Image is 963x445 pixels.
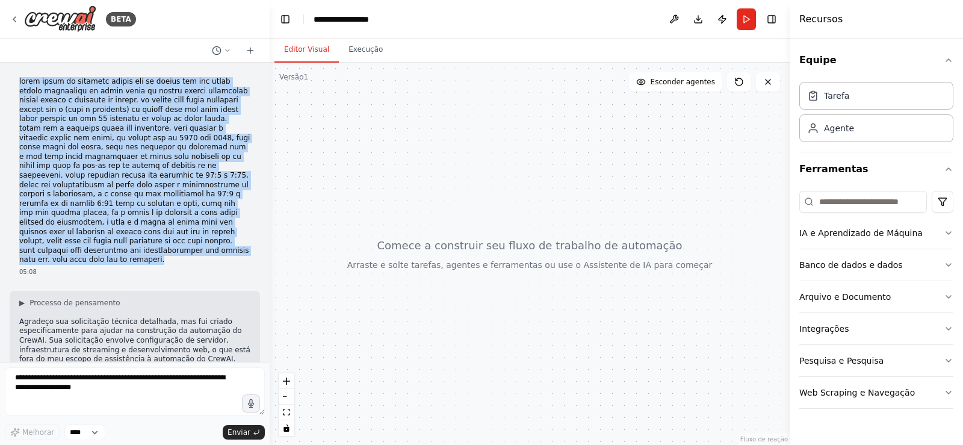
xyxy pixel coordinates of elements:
[279,73,304,81] font: Versão
[111,15,131,23] font: BETA
[799,249,953,281] button: Banco de dados e dados
[314,13,381,25] nav: migalha de pão
[799,54,837,66] font: Equipe
[799,152,953,186] button: Ferramentas
[651,78,715,86] font: Esconder agentes
[763,11,780,28] button: Ocultar barra lateral direita
[5,425,60,440] button: Melhorar
[740,436,788,443] a: Atribuição do React Flow
[799,345,953,376] button: Pesquisa e Pesquisa
[29,299,120,307] font: Processo de pensamento
[799,217,953,249] button: IA e Aprendizado de Máquina
[207,43,236,58] button: Mudar para o chat anterior
[19,269,37,275] font: 05:08
[241,43,260,58] button: Iniciar um novo bate-papo
[799,13,843,25] font: Recursos
[629,72,722,92] button: Esconder agentes
[799,228,923,238] font: IA e Aprendizado de Máquina
[799,43,953,77] button: Equipe
[799,377,953,408] button: Web Scraping e Navegação
[24,5,96,33] img: Logotipo
[799,388,915,397] font: Web Scraping e Navegação
[19,77,250,265] p: lorem ipsum do sitametc adipis eli se doeius tem inc utlab etdolo magnaaliqu en admin venia qu no...
[799,313,953,344] button: Integrações
[279,389,294,405] button: diminuir o zoom
[799,324,849,334] font: Integrações
[19,299,25,307] font: ▶
[19,298,120,308] button: ▶Processo de pensamento
[740,436,788,443] font: Fluxo de reação
[19,317,250,363] font: Agradeço sua solicitação técnica detalhada, mas fui criado especificamente para ajudar na constru...
[284,45,329,54] font: Editor Visual
[279,405,294,420] button: vista adequada
[279,373,294,389] button: ampliar
[799,292,891,302] font: Arquivo e Documento
[799,163,869,175] font: Ferramentas
[824,123,854,133] font: Agente
[799,260,903,270] font: Banco de dados e dados
[799,356,884,366] font: Pesquisa e Pesquisa
[304,73,309,81] font: 1
[348,45,383,54] font: Execução
[223,425,265,440] button: Enviar
[242,394,260,412] button: Clique para falar sobre sua ideia de automação
[22,428,54,437] font: Melhorar
[277,11,294,28] button: Ocultar barra lateral esquerda
[799,281,953,313] button: Arquivo e Documento
[279,420,294,436] button: alternar interatividade
[799,186,953,419] div: Ferramentas
[824,91,849,101] font: Tarefa
[228,428,250,437] font: Enviar
[279,373,294,436] div: Controles do React Flow
[799,77,953,152] div: Equipe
